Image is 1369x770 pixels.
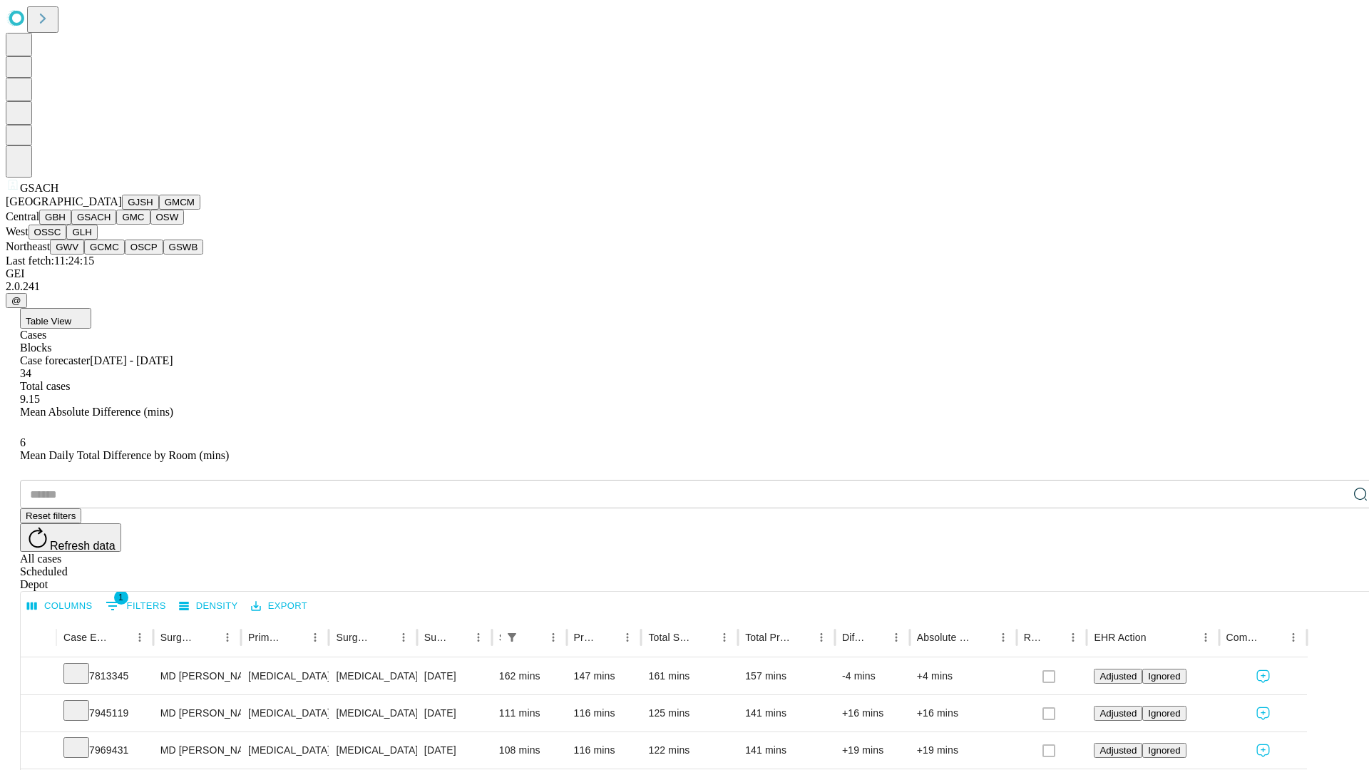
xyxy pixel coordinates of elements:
[648,695,731,731] div: 125 mins
[499,658,560,694] div: 162 mins
[745,632,790,643] div: Total Predicted Duration
[122,195,159,210] button: GJSH
[28,702,49,727] button: Expand
[163,240,204,255] button: GSWB
[424,632,447,643] div: Surgery Date
[523,627,543,647] button: Sort
[1142,669,1186,684] button: Ignored
[110,627,130,647] button: Sort
[791,627,811,647] button: Sort
[502,627,522,647] button: Show filters
[175,595,242,617] button: Density
[159,195,200,210] button: GMCM
[866,627,886,647] button: Sort
[20,393,40,405] span: 9.15
[114,590,128,605] span: 1
[1094,669,1142,684] button: Adjusted
[160,732,234,769] div: MD [PERSON_NAME] [PERSON_NAME]
[24,595,96,617] button: Select columns
[102,595,170,617] button: Show filters
[130,627,150,647] button: Menu
[84,240,125,255] button: GCMC
[714,627,734,647] button: Menu
[543,627,563,647] button: Menu
[1043,627,1063,647] button: Sort
[160,632,196,643] div: Surgeon Name
[20,308,91,329] button: Table View
[6,225,29,237] span: West
[424,732,485,769] div: [DATE]
[6,195,122,207] span: [GEOGRAPHIC_DATA]
[394,627,414,647] button: Menu
[285,627,305,647] button: Sort
[617,627,637,647] button: Menu
[1099,745,1137,756] span: Adjusted
[248,732,322,769] div: [MEDICAL_DATA]
[125,240,163,255] button: OSCP
[305,627,325,647] button: Menu
[20,436,26,448] span: 6
[160,695,234,731] div: MD [PERSON_NAME] [PERSON_NAME]
[39,210,71,225] button: GBH
[1142,706,1186,721] button: Ignored
[26,316,71,327] span: Table View
[886,627,906,647] button: Menu
[90,354,173,366] span: [DATE] - [DATE]
[248,632,284,643] div: Primary Service
[1148,708,1180,719] span: Ignored
[1148,745,1180,756] span: Ignored
[448,627,468,647] button: Sort
[6,293,27,308] button: @
[248,658,322,694] div: [MEDICAL_DATA]
[1148,671,1180,682] span: Ignored
[20,523,121,552] button: Refresh data
[574,695,635,731] div: 116 mins
[648,632,693,643] div: Total Scheduled Duration
[917,732,1010,769] div: +19 mins
[6,255,94,267] span: Last fetch: 11:24:15
[574,732,635,769] div: 116 mins
[63,632,108,643] div: Case Epic Id
[574,658,635,694] div: 147 mins
[66,225,97,240] button: GLH
[20,182,58,194] span: GSACH
[50,540,116,552] span: Refresh data
[499,695,560,731] div: 111 mins
[198,627,217,647] button: Sort
[1226,632,1262,643] div: Comments
[116,210,150,225] button: GMC
[20,354,90,366] span: Case forecaster
[973,627,993,647] button: Sort
[6,240,50,252] span: Northeast
[20,380,70,392] span: Total cases
[499,732,560,769] div: 108 mins
[336,732,409,769] div: [MEDICAL_DATA]
[63,695,146,731] div: 7945119
[374,627,394,647] button: Sort
[917,695,1010,731] div: +16 mins
[28,739,49,764] button: Expand
[217,627,237,647] button: Menu
[598,627,617,647] button: Sort
[811,627,831,647] button: Menu
[499,632,501,643] div: Scheduled In Room Duration
[28,664,49,689] button: Expand
[63,732,146,769] div: 7969431
[29,225,67,240] button: OSSC
[150,210,185,225] button: OSW
[1099,671,1137,682] span: Adjusted
[745,695,828,731] div: 141 mins
[20,406,173,418] span: Mean Absolute Difference (mins)
[50,240,84,255] button: GWV
[1263,627,1283,647] button: Sort
[842,695,903,731] div: +16 mins
[424,695,485,731] div: [DATE]
[248,695,322,731] div: [MEDICAL_DATA]
[842,658,903,694] div: -4 mins
[694,627,714,647] button: Sort
[574,632,597,643] div: Predicted In Room Duration
[745,732,828,769] div: 141 mins
[20,508,81,523] button: Reset filters
[917,632,972,643] div: Absolute Difference
[336,695,409,731] div: [MEDICAL_DATA]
